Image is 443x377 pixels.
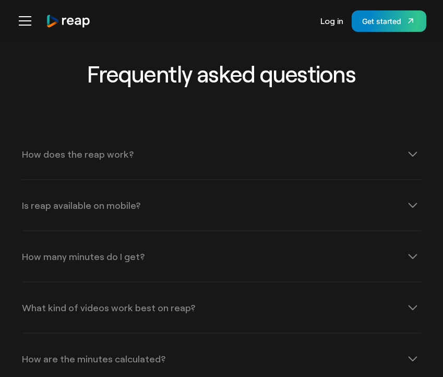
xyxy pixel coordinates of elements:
h2: Frequently asked questions [22,60,421,88]
div: How does the reap work? [22,149,134,159]
a: home [46,14,91,28]
a: Log in [320,8,343,33]
div: How many minutes do I get? [22,252,145,261]
div: Get started [362,16,401,27]
div: menu [17,8,38,33]
a: Get started [352,10,426,32]
div: What kind of videos work best on reap? [22,303,195,312]
div: How are the minutes calculated? [22,354,165,363]
div: Is reap available on mobile? [22,201,140,210]
img: reap logo [46,14,91,28]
